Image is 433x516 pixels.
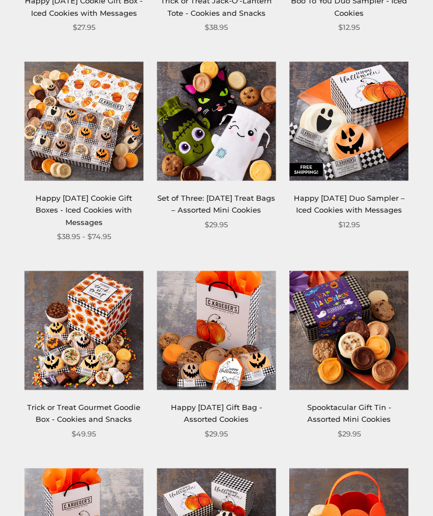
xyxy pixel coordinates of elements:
a: Set of Three: [DATE] Treat Bags – Assorted Mini Cookies [157,193,275,214]
a: Trick or Treat Gourmet Goodie Box - Cookies and Snacks [27,403,140,424]
a: Happy [DATE] Duo Sampler – Iced Cookies with Messages [294,193,405,214]
img: Happy Halloween Gift Bag - Assorted Cookies [157,271,276,390]
span: $38.95 - $74.95 [57,231,111,242]
span: $29.95 [205,219,228,231]
span: $12.95 [338,219,360,231]
img: Set of Three: Halloween Treat Bags – Assorted Mini Cookies [157,62,276,181]
img: Trick or Treat Gourmet Goodie Box - Cookies and Snacks [24,271,143,390]
span: $27.95 [73,21,95,33]
span: $29.95 [338,428,361,440]
img: Happy Halloween Cookie Gift Boxes - Iced Cookies with Messages [24,62,143,181]
a: Happy [DATE] Cookie Gift Boxes - Iced Cookies with Messages [36,193,132,227]
span: $38.95 [205,21,228,33]
span: $29.95 [205,428,228,440]
span: $12.95 [338,21,360,33]
a: Spooktacular Gift Tin - Assorted Mini Cookies [307,403,391,424]
img: Happy Halloween Duo Sampler – Iced Cookies with Messages [290,62,409,181]
span: $49.95 [72,428,96,440]
img: Spooktacular Gift Tin - Assorted Mini Cookies [290,271,409,390]
a: Happy [DATE] Gift Bag - Assorted Cookies [171,403,262,424]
